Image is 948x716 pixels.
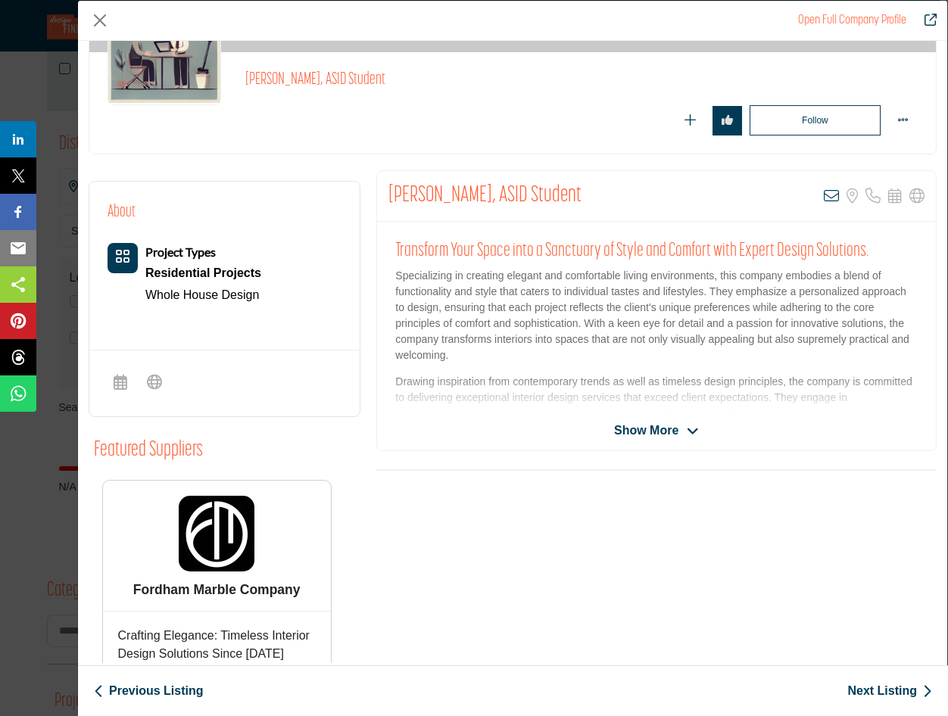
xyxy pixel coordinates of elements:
a: Next Listing [847,682,932,700]
button: Redirect to login page [675,106,705,135]
button: Redirect to login [750,105,881,135]
img: Fordham Marble Company [179,496,254,571]
h2: Transform Your Space into a Sanctuary of Style and Comfort with Expert Design Solutions. [395,240,918,263]
h2: About [108,200,136,225]
p: Drawing inspiration from contemporary trends as well as timeless design principles, the company i... [395,374,918,469]
h2: Ellen Nogueira, ASID Student [388,182,582,210]
p: Specializing in creating elegant and comfortable living environments, this company embodies a ble... [395,268,918,363]
button: Close [89,9,111,32]
h2: [PERSON_NAME], ASID Student [245,70,662,90]
b: Project Types [145,244,216,259]
div: Types of projects range from simple residential renovations to highly complex commercial initiati... [145,262,261,285]
a: Redirect to ellen-nogueira-asid-student [798,14,906,26]
p: Crafting Elegance: Timeless Interior Design Solutions Since [DATE] Fordham Marble... [118,627,316,681]
button: Redirect to login page [713,106,742,135]
a: Project Types [145,246,216,259]
a: Whole House Design [145,288,259,301]
button: Category Icon [108,243,138,273]
a: Fordham Marble Company [133,582,301,597]
button: More Options [888,106,918,135]
a: Residential Projects [145,262,261,285]
h2: Featured Suppliers [94,438,203,464]
a: Redirect to ellen-nogueira-asid-student [914,11,937,30]
a: Previous Listing [94,682,203,700]
span: Show More [614,422,678,440]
